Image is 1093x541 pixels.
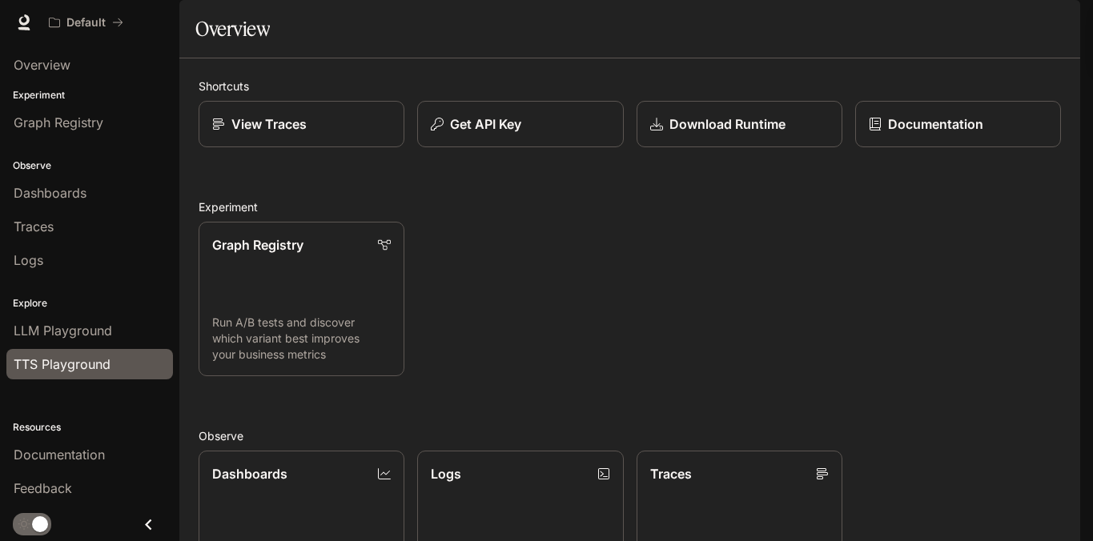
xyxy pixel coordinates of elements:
p: Graph Registry [212,235,303,254]
a: Download Runtime [637,101,842,147]
p: Documentation [888,114,983,134]
h2: Experiment [199,198,1061,215]
p: Run A/B tests and discover which variant best improves your business metrics [212,315,391,363]
p: Traces [650,464,692,483]
a: Documentation [855,101,1061,147]
button: All workspaces [42,6,131,38]
p: Dashboards [212,464,287,483]
h1: Overview [195,13,270,45]
a: View Traces [199,101,404,147]
button: Get API Key [417,101,623,147]
h2: Observe [199,427,1061,444]
h2: Shortcuts [199,78,1061,94]
p: Logs [431,464,461,483]
p: Get API Key [450,114,521,134]
p: Download Runtime [669,114,786,134]
p: Default [66,16,106,30]
a: Graph RegistryRun A/B tests and discover which variant best improves your business metrics [199,222,404,376]
p: View Traces [231,114,307,134]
